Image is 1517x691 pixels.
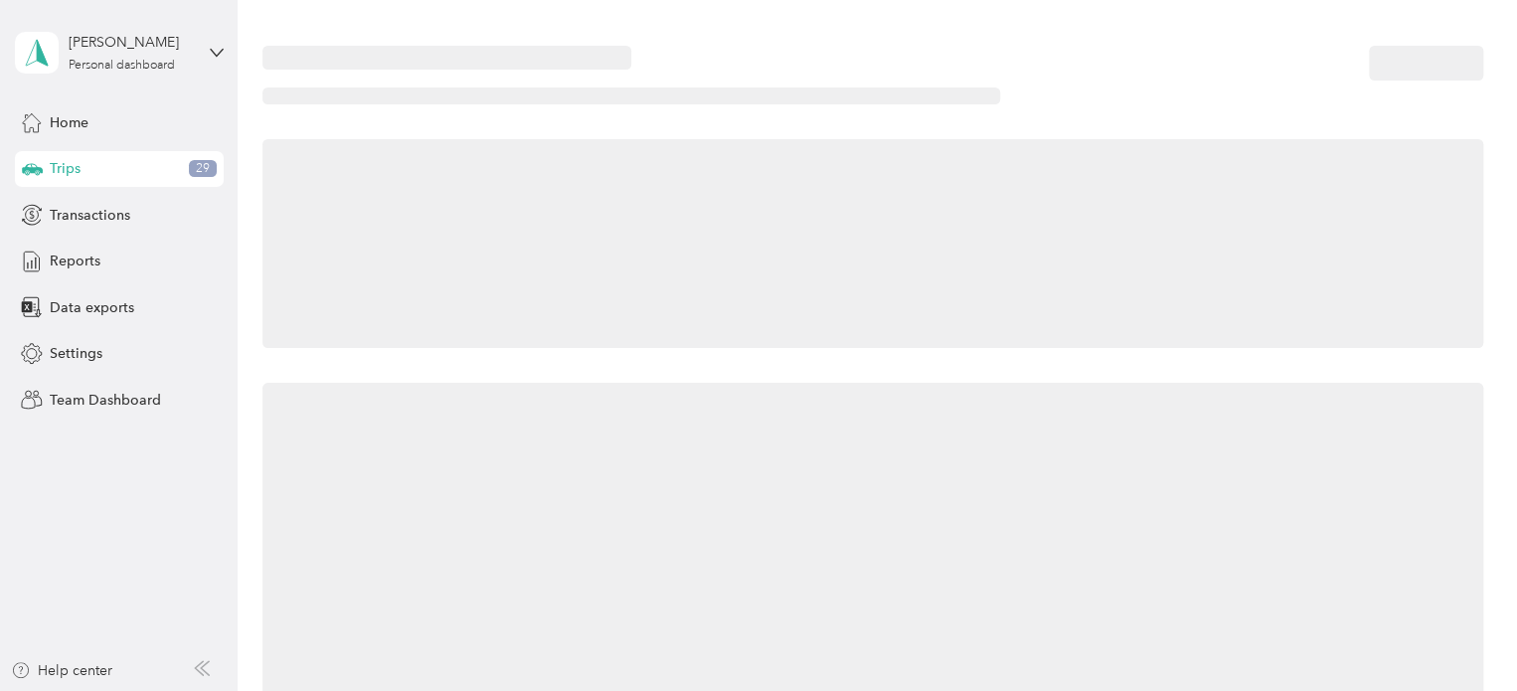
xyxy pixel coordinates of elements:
span: Reports [50,251,100,271]
span: Settings [50,343,102,364]
span: Transactions [50,205,130,226]
iframe: Everlance-gr Chat Button Frame [1406,580,1517,691]
div: Personal dashboard [69,60,175,72]
button: Help center [11,660,112,681]
span: Trips [50,158,81,179]
div: [PERSON_NAME] [69,32,193,53]
span: Data exports [50,297,134,318]
span: Team Dashboard [50,390,161,411]
span: 29 [189,160,217,178]
span: Home [50,112,88,133]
